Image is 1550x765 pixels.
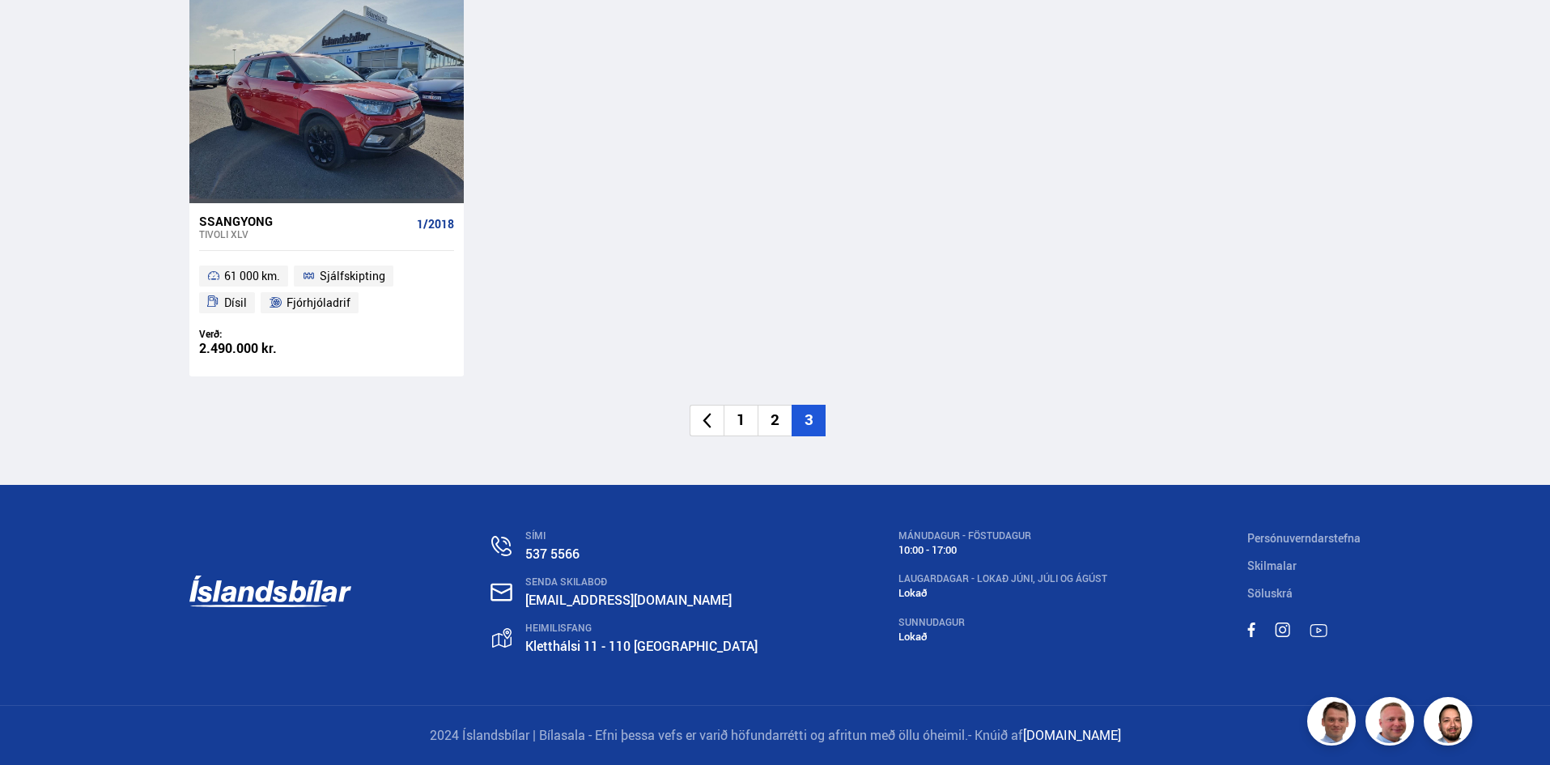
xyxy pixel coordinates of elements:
li: 2 [758,405,792,436]
div: 10:00 - 17:00 [898,544,1107,556]
li: 1 [724,405,758,436]
li: 3 [792,405,826,436]
div: Lokað [898,587,1107,599]
span: Sjálfskipting [320,266,385,286]
div: SÍMI [525,530,758,542]
span: 61 000 km. [224,266,280,286]
span: Fjórhjóladrif [287,293,350,312]
div: Lokað [898,631,1107,643]
a: 537 5566 [525,545,580,563]
a: Kletthálsi 11 - 110 [GEOGRAPHIC_DATA] [525,637,758,655]
img: n0V2lOsqF3l1V2iz.svg [491,536,512,556]
div: SUNNUDAGUR [898,617,1107,628]
button: Open LiveChat chat widget [13,6,62,55]
span: - Knúið af [968,726,1023,744]
a: [DOMAIN_NAME] [1023,726,1121,744]
span: Dísil [224,293,247,312]
img: nhp88E3Fdnt1Opn2.png [1426,699,1475,748]
img: FbJEzSuNWCJXmdc-.webp [1310,699,1358,748]
div: LAUGARDAGAR - Lokað Júni, Júli og Ágúst [898,573,1107,584]
a: Ssangyong Tivoli XLV 1/2018 61 000 km. Sjálfskipting Dísil Fjórhjóladrif Verð: 2.490.000 kr. [189,203,464,376]
div: Verð: [199,328,327,340]
img: gp4YpyYFnEr45R34.svg [492,628,512,648]
div: HEIMILISFANG [525,623,758,634]
a: Persónuverndarstefna [1247,530,1361,546]
a: [EMAIL_ADDRESS][DOMAIN_NAME] [525,591,732,609]
img: nHj8e-n-aHgjukTg.svg [490,583,512,601]
span: 1/2018 [417,218,454,231]
div: Ssangyong [199,214,410,228]
a: Söluskrá [1247,585,1293,601]
div: 2.490.000 kr. [199,342,327,355]
div: SENDA SKILABOÐ [525,576,758,588]
div: Tivoli XLV [199,228,410,240]
div: MÁNUDAGUR - FÖSTUDAGUR [898,530,1107,542]
img: siFngHWaQ9KaOqBr.png [1368,699,1416,748]
p: 2024 Íslandsbílar | Bílasala - Efni þessa vefs er varið höfundarrétti og afritun með öllu óheimil. [189,726,1361,745]
a: Skilmalar [1247,558,1297,573]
